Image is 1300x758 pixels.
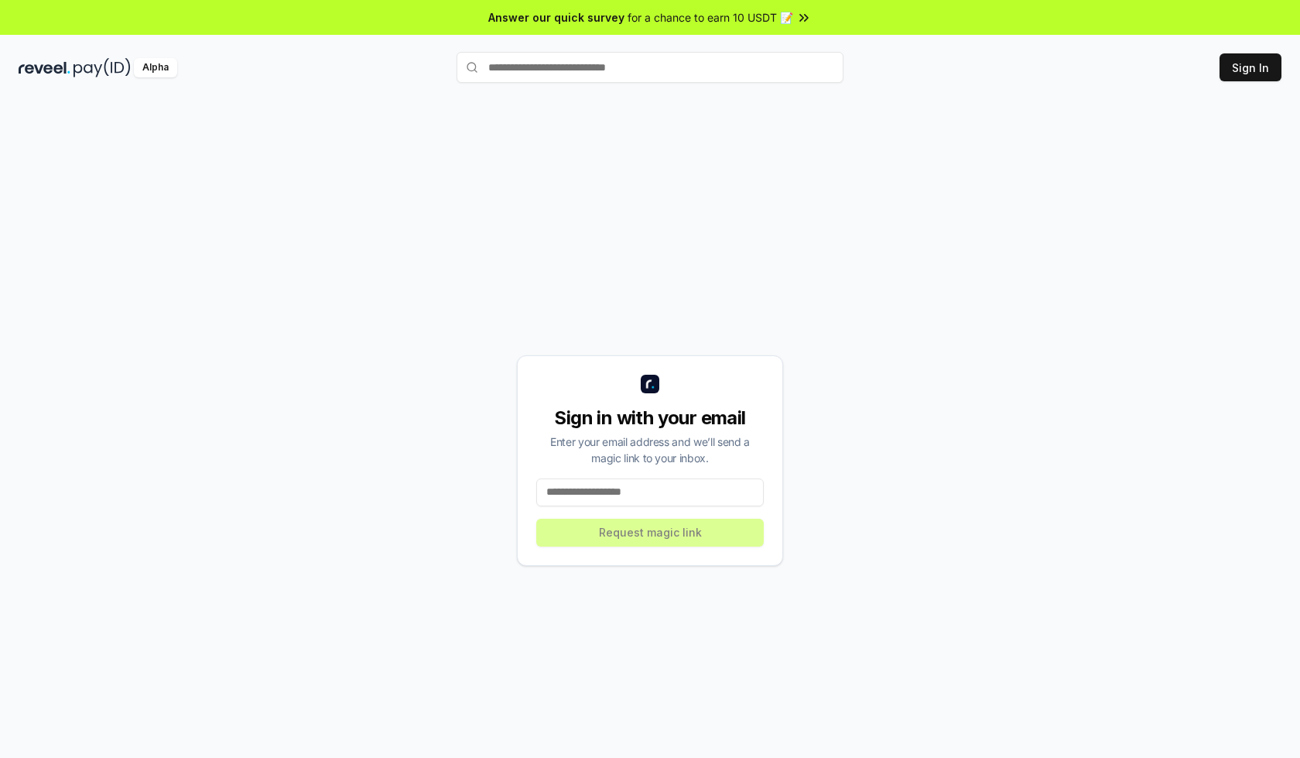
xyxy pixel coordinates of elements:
[488,9,624,26] span: Answer our quick survey
[19,58,70,77] img: reveel_dark
[74,58,131,77] img: pay_id
[641,375,659,393] img: logo_small
[536,406,764,430] div: Sign in with your email
[1220,53,1281,81] button: Sign In
[134,58,177,77] div: Alpha
[628,9,793,26] span: for a chance to earn 10 USDT 📝
[536,434,764,466] div: Enter your email address and we’ll send a magic link to your inbox.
